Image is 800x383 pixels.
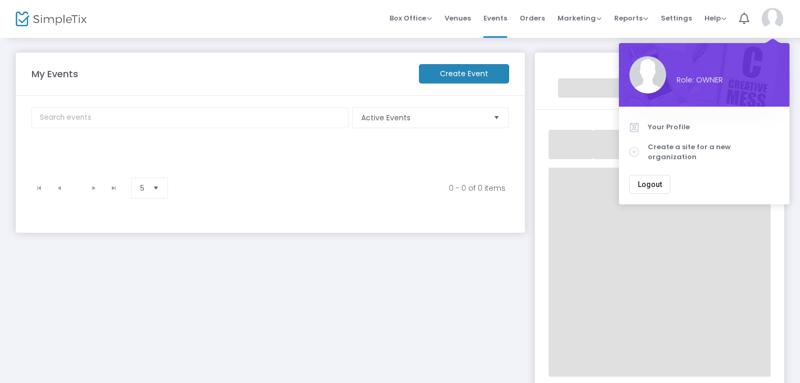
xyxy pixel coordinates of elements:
div: Data table [25,147,517,173]
span: Box Office [390,13,432,23]
span: Reports [614,13,648,23]
span: Orders [520,5,545,32]
a: Create a site for a new organization [629,137,779,167]
button: Select [489,108,504,128]
span: Marketing [557,13,602,23]
span: Role: OWNER [677,75,779,86]
m-button: Create Event [419,64,509,84]
input: Search events [31,107,349,128]
button: Logout [629,175,670,194]
span: Active Events [361,112,486,123]
span: Settings [661,5,692,32]
span: Venues [445,5,471,32]
span: Logout [638,180,662,189]
button: Select [149,178,163,198]
span: Help [704,13,727,23]
kendo-pager-info: 0 - 0 of 0 items [187,183,506,193]
span: Create a site for a new organization [648,142,779,162]
span: Events [483,5,507,32]
a: Your Profile [629,117,779,137]
span: Your Profile [648,122,779,132]
span: 5 [140,183,144,193]
m-panel-title: My Events [26,67,414,81]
